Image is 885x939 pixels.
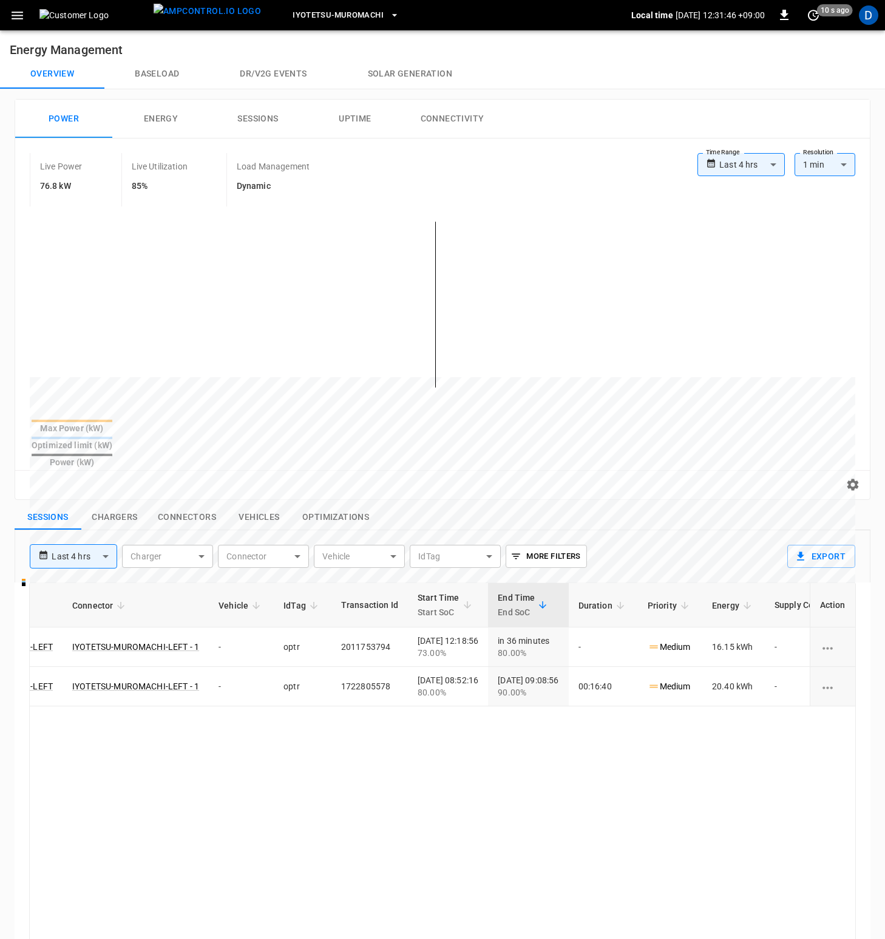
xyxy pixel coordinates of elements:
[15,505,81,530] button: show latest sessions
[283,598,322,613] span: IdTag
[132,160,188,172] p: Live Utilization
[418,605,459,620] p: Start SoC
[293,505,379,530] button: show latest optimizations
[237,160,310,172] p: Load Management
[39,9,149,21] img: Customer Logo
[859,5,878,25] div: profile-icon
[104,60,209,89] button: Baseload
[578,598,628,613] span: Duration
[237,180,310,193] h6: Dynamic
[219,598,264,613] span: Vehicle
[72,598,129,613] span: Connector
[795,153,855,176] div: 1 min
[81,505,148,530] button: show latest charge points
[810,583,855,627] th: Action
[775,594,845,616] div: Supply Cost
[288,4,404,27] button: Iyotetsu-Muromachi
[817,4,853,16] span: 10 s ago
[498,590,551,620] span: End TimeEnd SoC
[337,60,483,89] button: Solar generation
[209,60,337,89] button: Dr/V2G events
[112,100,209,138] button: Energy
[15,100,112,138] button: Power
[498,605,535,620] p: End SoC
[418,590,459,620] div: Start Time
[40,180,83,193] h6: 76.8 kW
[226,505,293,530] button: show latest vehicles
[719,153,785,176] div: Last 4 hrs
[804,5,823,25] button: set refresh interval
[787,545,855,568] button: Export
[209,100,307,138] button: Sessions
[293,9,384,22] span: Iyotetsu-Muromachi
[418,590,475,620] span: Start TimeStart SoC
[498,590,535,620] div: End Time
[631,9,673,21] p: Local time
[676,9,765,21] p: [DATE] 12:31:46 +09:00
[307,100,404,138] button: Uptime
[712,598,755,613] span: Energy
[40,160,83,172] p: Live Power
[820,641,846,653] div: charging session options
[154,4,261,19] img: ampcontrol.io logo
[820,680,846,692] div: charging session options
[148,505,226,530] button: show latest connectors
[506,545,586,568] button: More Filters
[648,598,693,613] span: Priority
[803,148,833,157] label: Resolution
[404,100,501,138] button: Connectivity
[132,180,188,193] h6: 85%
[52,545,117,568] div: Last 4 hrs
[331,583,408,627] th: Transaction Id
[706,148,740,157] label: Time Range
